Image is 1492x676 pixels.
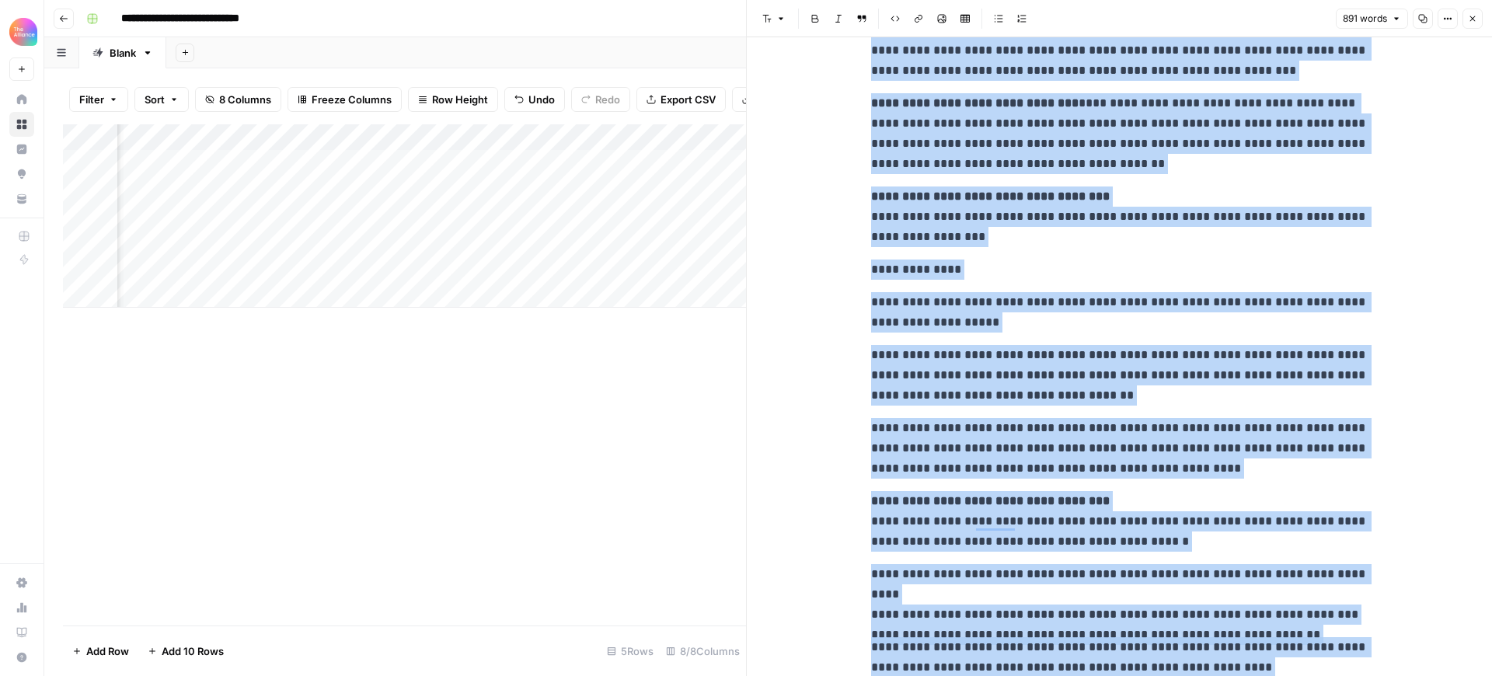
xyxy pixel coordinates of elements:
[162,643,224,659] span: Add 10 Rows
[9,645,34,670] button: Help + Support
[9,595,34,620] a: Usage
[9,620,34,645] a: Learning Hub
[9,137,34,162] a: Insights
[1343,12,1387,26] span: 891 words
[219,92,271,107] span: 8 Columns
[9,12,34,51] button: Workspace: Alliance
[9,186,34,211] a: Your Data
[145,92,165,107] span: Sort
[110,45,136,61] div: Blank
[195,87,281,112] button: 8 Columns
[138,639,233,664] button: Add 10 Rows
[661,92,716,107] span: Export CSV
[79,92,104,107] span: Filter
[528,92,555,107] span: Undo
[63,639,138,664] button: Add Row
[9,87,34,112] a: Home
[432,92,488,107] span: Row Height
[571,87,630,112] button: Redo
[660,639,746,664] div: 8/8 Columns
[408,87,498,112] button: Row Height
[69,87,128,112] button: Filter
[288,87,402,112] button: Freeze Columns
[9,112,34,137] a: Browse
[86,643,129,659] span: Add Row
[134,87,189,112] button: Sort
[636,87,726,112] button: Export CSV
[504,87,565,112] button: Undo
[9,570,34,595] a: Settings
[312,92,392,107] span: Freeze Columns
[595,92,620,107] span: Redo
[9,162,34,186] a: Opportunities
[9,18,37,46] img: Alliance Logo
[1336,9,1408,29] button: 891 words
[79,37,166,68] a: Blank
[601,639,660,664] div: 5 Rows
